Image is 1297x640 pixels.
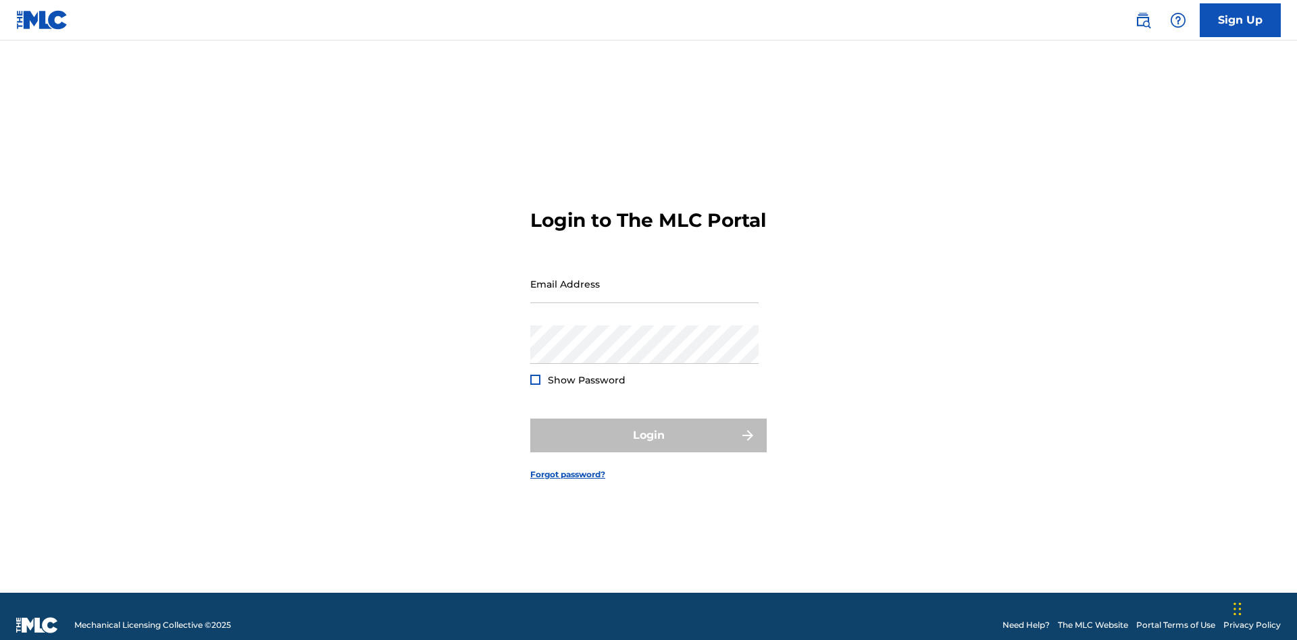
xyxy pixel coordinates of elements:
[1200,3,1281,37] a: Sign Up
[1165,7,1192,34] div: Help
[1058,619,1128,631] a: The MLC Website
[1002,619,1050,631] a: Need Help?
[1129,7,1156,34] a: Public Search
[548,374,626,386] span: Show Password
[1136,619,1215,631] a: Portal Terms of Use
[1229,575,1297,640] iframe: Chat Widget
[74,619,231,631] span: Mechanical Licensing Collective © 2025
[16,10,68,30] img: MLC Logo
[1234,589,1242,629] div: Drag
[16,617,58,633] img: logo
[1223,619,1281,631] a: Privacy Policy
[530,209,766,232] h3: Login to The MLC Portal
[1135,12,1151,28] img: search
[530,469,605,481] a: Forgot password?
[1170,12,1186,28] img: help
